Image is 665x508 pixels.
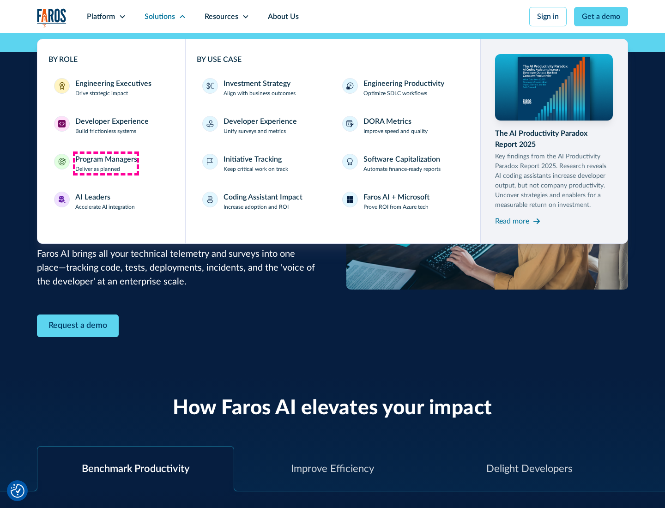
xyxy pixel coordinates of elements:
[363,203,429,211] p: Prove ROI from Azure tech
[37,8,66,27] a: home
[495,54,613,229] a: The AI Productivity Paradox Report 2025Key findings from the AI Productivity Paradox Report 2025....
[197,54,469,65] div: BY USE CASE
[87,11,115,22] div: Platform
[574,7,628,26] a: Get a demo
[37,33,628,244] nav: Solutions
[75,165,120,173] p: Deliver as planned
[37,314,119,337] a: Contact Modal
[48,148,174,179] a: Program ManagersProgram ManagersDeliver as planned
[224,78,290,89] div: Investment Strategy
[337,73,469,103] a: Engineering ProductivityOptimize SDLC workflows
[48,186,174,217] a: AI LeadersAI LeadersAccelerate AI integration
[197,73,329,103] a: Investment StrategyAlign with business outcomes
[486,461,573,477] div: Delight Developers
[224,192,302,203] div: Coding Assistant Impact
[82,461,189,477] div: Benchmark Productivity
[145,11,175,22] div: Solutions
[337,186,469,217] a: Faros AI + MicrosoftProve ROI from Azure tech
[197,148,329,179] a: Initiative TrackingKeep critical work on track
[205,11,238,22] div: Resources
[495,128,613,150] div: The AI Productivity Paradox Report 2025
[529,7,567,26] a: Sign in
[363,154,440,165] div: Software Capitalization
[363,89,427,97] p: Optimize SDLC workflows
[363,127,428,135] p: Improve speed and quality
[75,78,151,89] div: Engineering Executives
[75,127,136,135] p: Build frictionless systems
[173,396,492,421] h2: How Faros AI elevates your impact
[197,186,329,217] a: Coding Assistant ImpactIncrease adoption and ROI
[363,165,441,173] p: Automate finance-ready reports
[37,8,66,27] img: Logo of the analytics and reporting company Faros.
[337,110,469,141] a: DORA MetricsImprove speed and quality
[75,89,128,97] p: Drive strategic impact
[291,461,374,477] div: Improve Efficiency
[75,192,110,203] div: AI Leaders
[224,203,289,211] p: Increase adoption and ROI
[37,206,319,289] p: You power developer velocity and efficiency, but without unified insights, prioritizing the right...
[11,484,24,498] button: Cookie Settings
[48,54,174,65] div: BY ROLE
[58,82,66,90] img: Engineering Executives
[48,73,174,103] a: Engineering ExecutivesEngineering ExecutivesDrive strategic impact
[58,120,66,127] img: Developer Experience
[363,192,429,203] div: Faros AI + Microsoft
[337,148,469,179] a: Software CapitalizationAutomate finance-ready reports
[224,165,288,173] p: Keep critical work on track
[75,203,135,211] p: Accelerate AI integration
[11,484,24,498] img: Revisit consent button
[495,152,613,210] p: Key findings from the AI Productivity Paradox Report 2025. Research reveals AI coding assistants ...
[363,116,411,127] div: DORA Metrics
[58,196,66,203] img: AI Leaders
[224,116,297,127] div: Developer Experience
[363,78,444,89] div: Engineering Productivity
[224,127,286,135] p: Unify surveys and metrics
[224,89,296,97] p: Align with business outcomes
[75,154,137,165] div: Program Managers
[197,110,329,141] a: Developer ExperienceUnify surveys and metrics
[224,154,282,165] div: Initiative Tracking
[495,216,529,227] div: Read more
[58,158,66,165] img: Program Managers
[48,110,174,141] a: Developer ExperienceDeveloper ExperienceBuild frictionless systems
[75,116,149,127] div: Developer Experience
